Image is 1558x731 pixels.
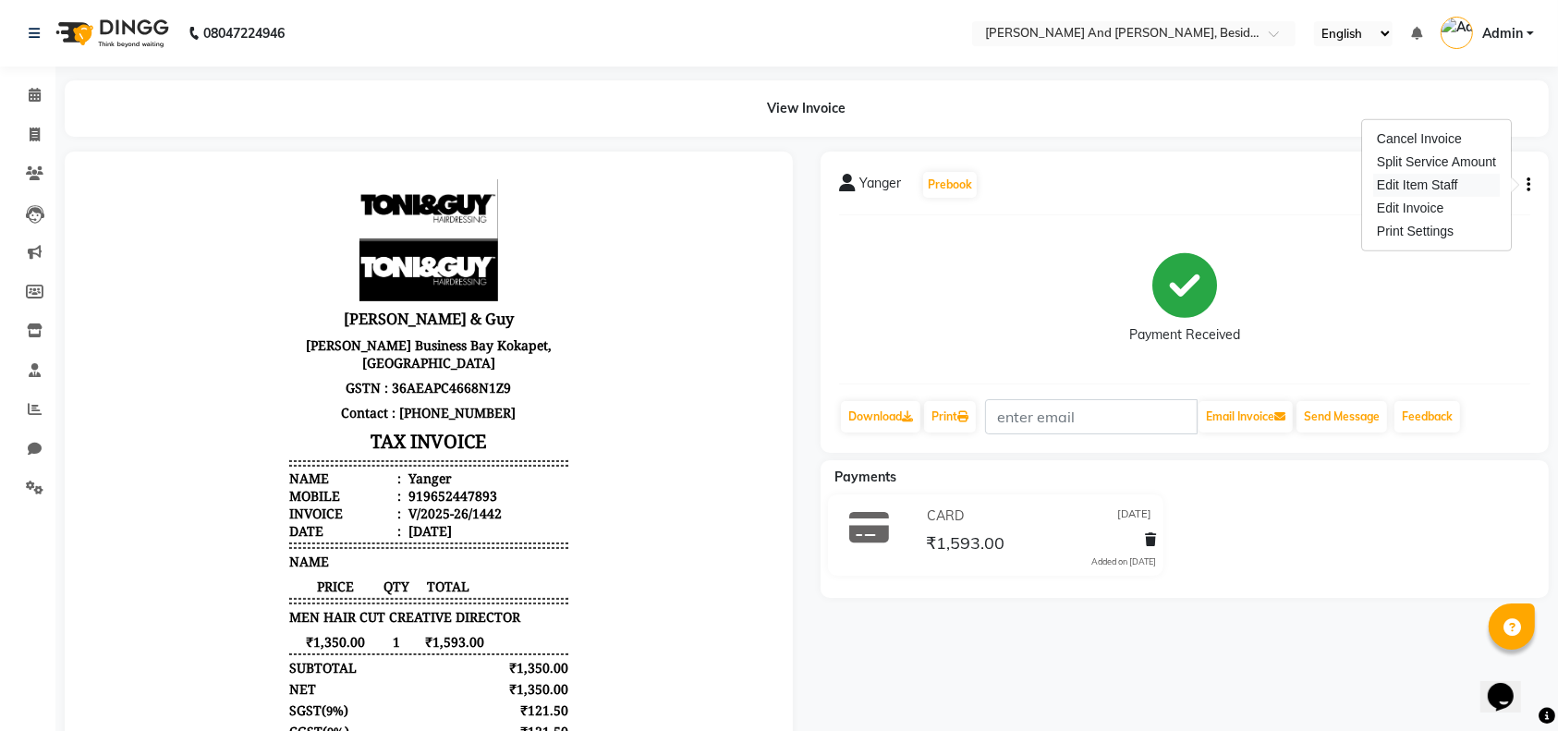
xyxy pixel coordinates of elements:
span: MEN HAIR CUT CREATIVE DIRECTOR [206,438,437,456]
span: 1 [298,463,329,481]
div: Edit Item Staff [1373,174,1500,197]
div: ₹1,593.00 [413,595,486,613]
div: Paid [206,595,233,613]
a: Feedback [1394,401,1460,433]
span: SGST [206,531,238,549]
div: Date [206,352,318,370]
img: file_1694091728914.jpeg [276,9,415,131]
span: ₹1,350.00 [206,463,298,481]
button: Email Invoice [1199,401,1293,433]
a: Download [841,401,920,433]
span: Admin [1482,24,1523,43]
div: Edit Invoice [1373,197,1500,220]
div: 919652447893 [322,317,414,335]
span: NAME [206,383,246,400]
span: : [314,335,318,352]
img: logo [47,7,174,59]
span: Payments [834,469,896,485]
span: PRICE [206,408,298,425]
button: Send Message [1296,401,1387,433]
div: Yanger [322,299,369,317]
span: 9% [244,554,262,570]
a: Print [924,401,976,433]
span: CGST [206,553,239,570]
p: GSTN : 36AEAPC4668N1Z9 [206,205,485,230]
span: QTY [298,408,329,425]
div: ₹1,350.00 [413,489,486,506]
p: Please visit again ! [206,628,485,646]
div: ₹121.50 [413,553,486,570]
div: ₹1,593.00 [413,574,486,591]
div: View Invoice [65,80,1549,137]
span: 9% [243,532,261,549]
h3: [PERSON_NAME] & Guy [206,135,485,163]
div: Added on [DATE] [1091,555,1156,568]
div: Split Service Amount [1373,151,1500,174]
div: GRAND TOTAL [206,574,298,591]
p: Contact : [PHONE_NUMBER] [206,230,485,255]
div: [DATE] [322,352,369,370]
h3: TAX INVOICE [206,255,485,287]
div: Name [206,299,318,317]
button: Prebook [923,172,977,198]
div: Cancel Invoice [1373,128,1500,151]
span: Yanger [859,174,901,200]
span: : [314,317,318,335]
input: enter email [985,399,1198,434]
div: Payment Received [1129,326,1240,346]
span: Admin [340,646,382,664]
div: ( ) [206,553,266,570]
div: V/2025-26/1442 [322,335,419,352]
span: ₹1,593.00 [926,532,1004,558]
span: CARD [927,506,964,526]
span: ₹1,593.00 [329,463,402,481]
img: Admin [1441,17,1473,49]
b: 08047224946 [203,7,285,59]
div: Invoice [206,335,318,352]
div: ₹1,350.00 [413,510,486,528]
div: Mobile [206,317,318,335]
div: Generated By : at [DATE] [206,646,485,664]
div: ( ) [206,531,265,549]
p: [PERSON_NAME] Business Bay Kokapet, [GEOGRAPHIC_DATA] [206,163,485,205]
span: : [314,352,318,370]
span: [DATE] [1117,506,1151,526]
span: : [314,299,318,317]
span: TOTAL [329,408,402,425]
div: SUBTOTAL [206,489,274,506]
div: ₹121.50 [413,531,486,549]
div: Print Settings [1373,220,1500,243]
iframe: chat widget [1480,657,1540,713]
div: NET [206,510,233,528]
